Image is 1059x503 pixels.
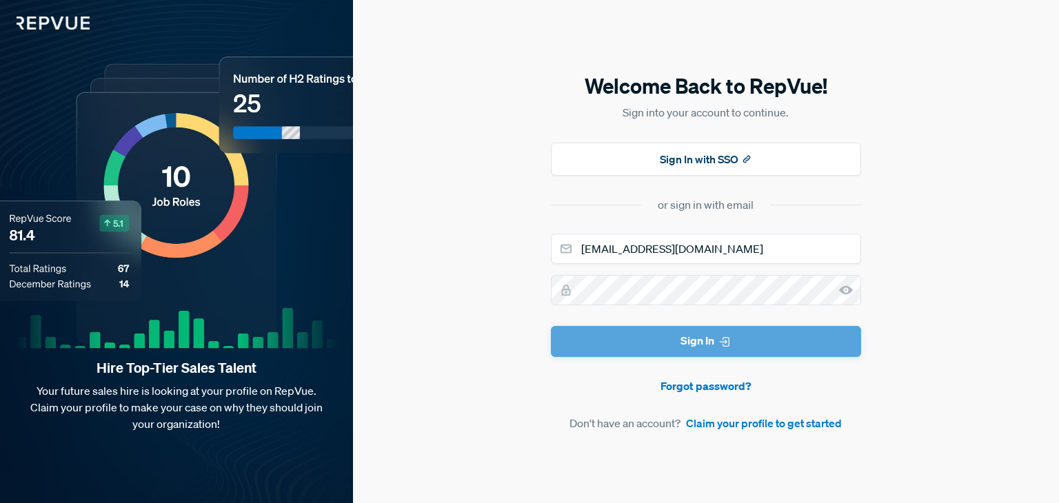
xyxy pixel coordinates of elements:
[551,143,861,176] button: Sign In with SSO
[22,359,331,377] strong: Hire Top-Tier Sales Talent
[686,415,842,431] a: Claim your profile to get started
[22,382,331,432] p: Your future sales hire is looking at your profile on RepVue. Claim your profile to make your case...
[658,196,754,213] div: or sign in with email
[551,415,861,431] article: Don't have an account?
[551,104,861,121] p: Sign into your account to continue.
[551,378,861,394] a: Forgot password?
[551,72,861,101] h5: Welcome Back to RepVue!
[551,234,861,264] input: Email address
